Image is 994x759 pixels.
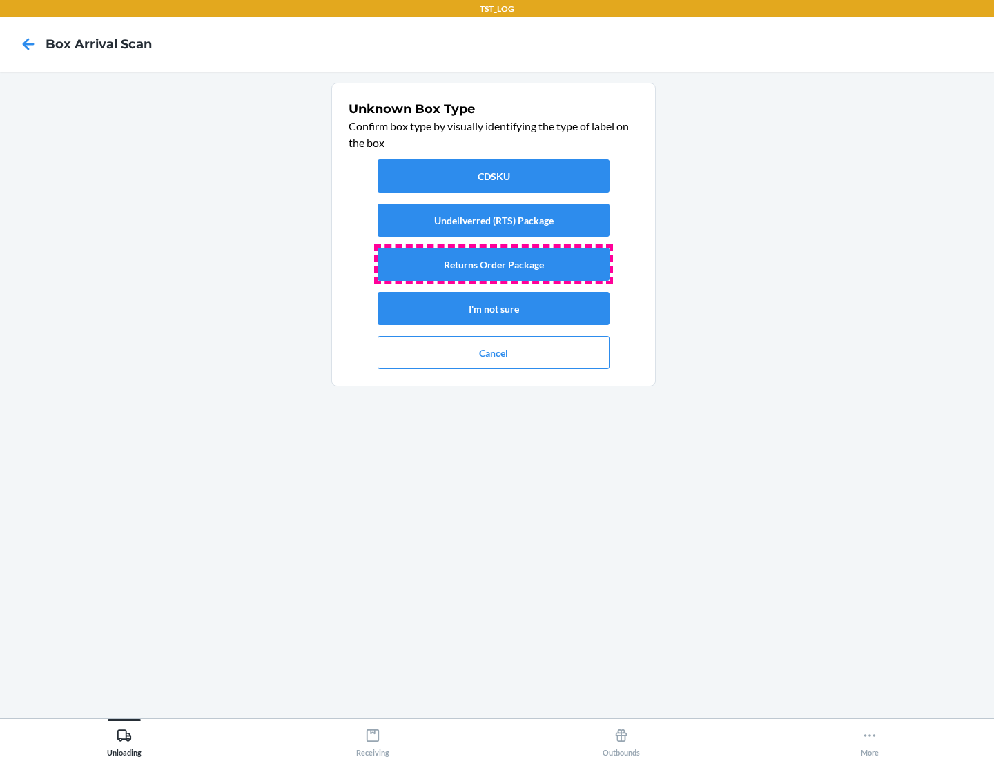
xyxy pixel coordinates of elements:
[107,722,142,757] div: Unloading
[356,722,389,757] div: Receiving
[378,248,610,281] button: Returns Order Package
[603,722,640,757] div: Outbounds
[378,204,610,237] button: Undeliverred (RTS) Package
[349,118,639,151] p: Confirm box type by visually identifying the type of label on the box
[349,100,639,118] h1: Unknown Box Type
[248,719,497,757] button: Receiving
[861,722,879,757] div: More
[480,3,514,15] p: TST_LOG
[497,719,745,757] button: Outbounds
[378,292,610,325] button: I'm not sure
[745,719,994,757] button: More
[378,336,610,369] button: Cancel
[46,35,152,53] h4: Box Arrival Scan
[378,159,610,193] button: CDSKU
